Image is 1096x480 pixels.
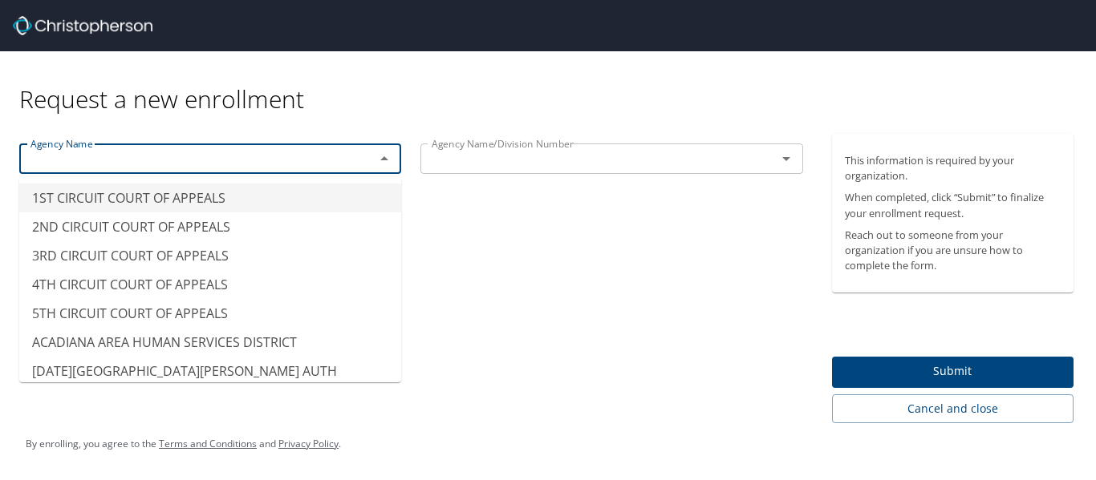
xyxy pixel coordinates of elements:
p: When completed, click “Submit” to finalize your enrollment request. [845,190,1061,220]
a: Terms and Conditions [159,437,257,450]
li: 5TH CIRCUIT COURT OF APPEALS [19,299,401,328]
div: Request a new enrollment [19,51,1086,115]
img: cbt logo [13,16,152,35]
li: 3RD CIRCUIT COURT OF APPEALS [19,241,401,270]
li: [DATE][GEOGRAPHIC_DATA][PERSON_NAME] AUTH [19,357,401,385]
li: 4TH CIRCUIT COURT OF APPEALS [19,270,401,299]
li: 1ST CIRCUIT COURT OF APPEALS [19,184,401,212]
button: Close [373,147,396,170]
span: Submit [845,361,1061,381]
div: By enrolling, you agree to the and . [26,424,341,464]
li: ACADIANA AREA HUMAN SERVICES DISTRICT [19,328,401,357]
p: Reach out to someone from your organization if you are unsure how to complete the form. [845,228,1061,274]
p: This information is required by your organization. [845,153,1061,184]
a: Privacy Policy [278,437,339,450]
button: Submit [832,357,1074,388]
button: Open [775,147,798,170]
button: Cancel and close [832,394,1074,424]
li: 2ND CIRCUIT COURT OF APPEALS [19,212,401,241]
span: Cancel and close [845,399,1061,419]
